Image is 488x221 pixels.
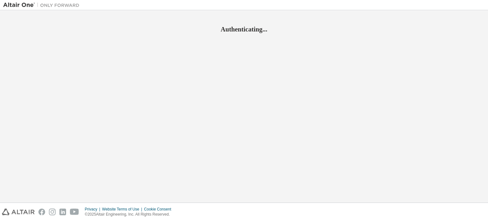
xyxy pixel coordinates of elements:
[3,2,83,8] img: Altair One
[70,209,79,215] img: youtube.svg
[102,207,144,212] div: Website Terms of Use
[85,207,102,212] div: Privacy
[3,25,485,33] h2: Authenticating...
[2,209,35,215] img: altair_logo.svg
[59,209,66,215] img: linkedin.svg
[38,209,45,215] img: facebook.svg
[144,207,175,212] div: Cookie Consent
[85,212,175,217] p: © 2025 Altair Engineering, Inc. All Rights Reserved.
[49,209,56,215] img: instagram.svg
